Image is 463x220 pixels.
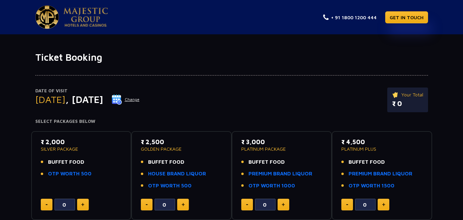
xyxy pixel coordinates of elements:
span: , [DATE] [65,94,103,105]
h1: Ticket Booking [35,51,428,63]
a: + 91 1800 1200 444 [323,14,377,21]
p: PLATINUM PACKAGE [241,147,322,151]
img: Majestic Pride [35,5,59,29]
p: ₹ 2,000 [41,137,122,147]
img: minus [46,204,48,205]
p: ₹ 3,000 [241,137,322,147]
p: GOLDEN PACKAGE [141,147,222,151]
img: plus [81,203,84,206]
img: plus [182,203,185,206]
p: SILVER PACKAGE [41,147,122,151]
p: PLATINUM PLUS [341,147,423,151]
img: minus [246,204,248,205]
a: OTP WORTH 500 [48,170,92,178]
span: BUFFET FOOD [248,158,285,166]
a: PREMIUM BRAND LIQUOR [248,170,312,178]
span: BUFFET FOOD [148,158,184,166]
p: ₹ 2,500 [141,137,222,147]
span: [DATE] [35,94,65,105]
img: plus [282,203,285,206]
img: ticket [392,91,399,99]
a: OTP WORTH 1500 [349,182,394,190]
p: ₹ 0 [392,99,423,109]
a: GET IN TOUCH [385,11,428,23]
a: HOUSE BRAND LIQUOR [148,170,206,178]
span: BUFFET FOOD [48,158,84,166]
p: ₹ 4,500 [341,137,423,147]
p: Your Total [392,91,423,99]
a: OTP WORTH 500 [148,182,192,190]
img: Majestic Pride [63,8,108,27]
a: PREMIUM BRAND LIQUOR [349,170,412,178]
span: BUFFET FOOD [349,158,385,166]
button: Change [111,94,140,105]
img: plus [382,203,385,206]
img: minus [146,204,148,205]
a: OTP WORTH 1000 [248,182,295,190]
p: Date of Visit [35,88,140,94]
img: minus [346,204,348,205]
h4: Select Packages Below [35,119,428,124]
